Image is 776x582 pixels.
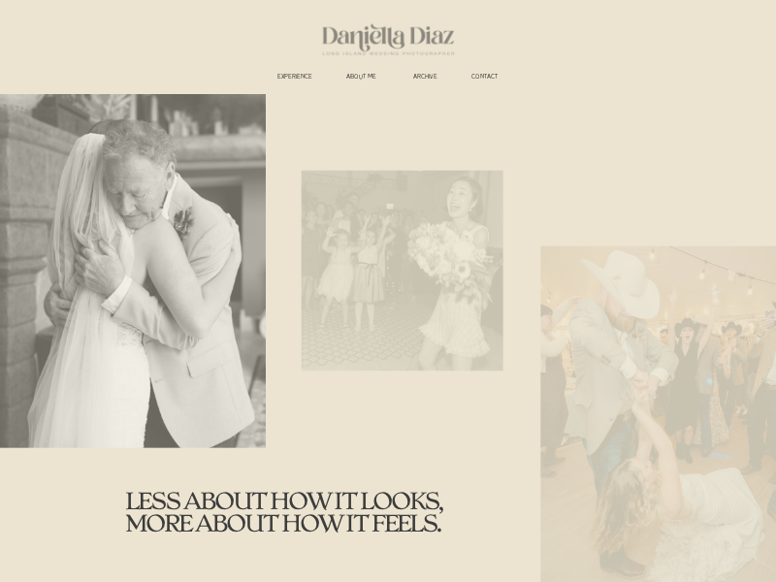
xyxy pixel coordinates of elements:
[271,73,318,82] a: experience
[404,73,445,82] a: ARCHIVE
[338,73,385,82] a: ABOUT ME
[125,490,452,544] p: less about how it looks, more about how it feels.
[465,73,505,82] a: CONTACT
